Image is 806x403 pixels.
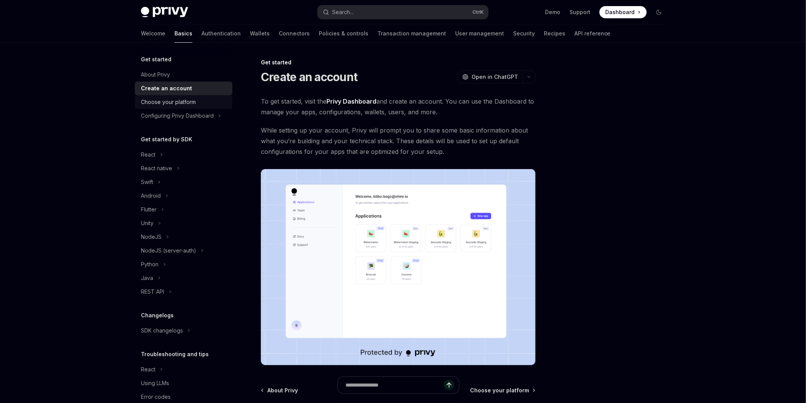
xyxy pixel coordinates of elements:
a: About Privy [135,68,232,82]
div: Unity [141,219,154,228]
div: Create an account [141,84,192,93]
button: Open in ChatGPT [457,70,523,83]
div: React [141,365,155,374]
a: Demo [545,8,560,16]
div: REST API [141,287,164,296]
a: Create an account [135,82,232,95]
a: Dashboard [600,6,647,18]
span: Dashboard [606,8,635,16]
h5: Get started by SDK [141,135,192,144]
a: Transaction management [377,24,446,43]
div: SDK changelogs [141,326,183,335]
span: To get started, visit the and create an account. You can use the Dashboard to manage your apps, c... [261,96,536,117]
a: Welcome [141,24,165,43]
div: Error codes [141,392,171,401]
button: Send message [444,380,454,390]
div: Java [141,273,153,283]
div: Android [141,191,161,200]
a: Authentication [201,24,241,43]
a: Basics [174,24,192,43]
div: Get started [261,59,536,66]
h5: Troubleshooting and tips [141,350,209,359]
div: Configuring Privy Dashboard [141,111,214,120]
h5: Get started [141,55,171,64]
a: Wallets [250,24,270,43]
div: Search... [332,8,353,17]
a: User management [455,24,504,43]
a: API reference [574,24,611,43]
a: Using LLMs [135,376,232,390]
img: dark logo [141,7,188,18]
a: Support [569,8,590,16]
a: Privy Dashboard [326,98,376,106]
div: NodeJS [141,232,162,241]
a: Policies & controls [319,24,368,43]
div: React [141,150,155,159]
a: Choose your platform [135,95,232,109]
h1: Create an account [261,70,357,84]
span: Ctrl K [472,9,484,15]
div: About Privy [141,70,170,79]
a: Security [513,24,535,43]
div: React native [141,164,172,173]
div: Flutter [141,205,157,214]
div: NodeJS (server-auth) [141,246,196,255]
img: images/Dash.png [261,169,536,365]
a: Recipes [544,24,565,43]
h5: Changelogs [141,311,174,320]
button: Toggle dark mode [653,6,665,18]
div: Swift [141,178,153,187]
div: Using LLMs [141,379,169,388]
div: Choose your platform [141,98,196,107]
div: Python [141,260,158,269]
span: While setting up your account, Privy will prompt you to share some basic information about what y... [261,125,536,157]
a: Connectors [279,24,310,43]
button: Search...CtrlK [318,5,488,19]
span: Open in ChatGPT [472,73,518,81]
